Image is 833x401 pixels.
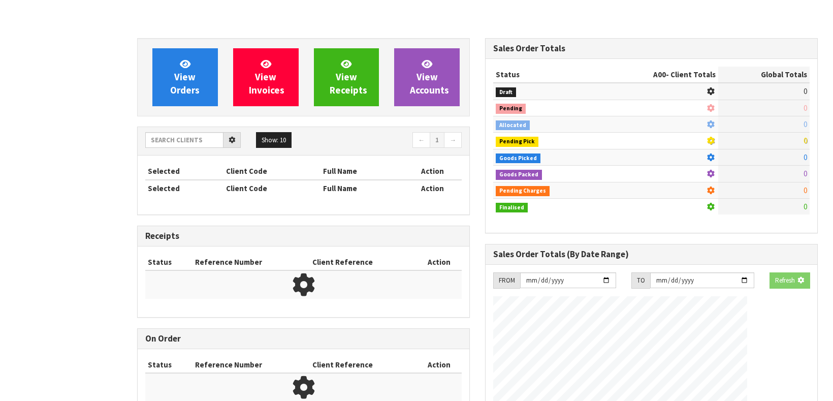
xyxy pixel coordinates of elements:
th: Status [145,254,193,270]
input: Search clients [145,132,223,148]
th: Client Code [223,163,321,179]
th: Client Reference [310,254,416,270]
span: 0 [804,152,807,162]
span: Pending Pick [496,137,538,147]
button: Refresh [770,272,810,289]
a: ViewInvoices [233,48,299,106]
th: Client Reference [310,357,416,373]
span: View Receipts [330,58,367,96]
a: ViewReceipts [314,48,379,106]
span: Pending [496,104,526,114]
a: ViewOrders [152,48,218,106]
th: Reference Number [193,254,310,270]
th: Status [493,67,598,83]
th: Selected [145,163,223,179]
nav: Page navigation [311,132,462,150]
span: Finalised [496,203,528,213]
th: Status [145,357,193,373]
span: Draft [496,87,516,98]
a: ← [412,132,430,148]
a: ViewAccounts [394,48,460,106]
span: View Orders [170,58,200,96]
th: Client Code [223,180,321,196]
span: Goods Packed [496,170,542,180]
a: 1 [430,132,444,148]
th: Action [403,163,462,179]
span: 0 [804,86,807,96]
span: Goods Picked [496,153,540,164]
span: View Accounts [410,58,449,96]
h3: Receipts [145,231,462,241]
th: Reference Number [193,357,310,373]
span: Allocated [496,120,530,131]
th: Full Name [321,163,403,179]
button: Show: 10 [256,132,292,148]
h3: Sales Order Totals [493,44,810,53]
span: A00 [653,70,666,79]
th: Global Totals [718,67,810,83]
th: Action [403,180,462,196]
span: Pending Charges [496,186,550,196]
th: Action [416,357,462,373]
a: → [444,132,462,148]
span: 0 [804,103,807,113]
span: 0 [804,119,807,129]
th: Full Name [321,180,403,196]
span: View Invoices [249,58,284,96]
th: Selected [145,180,223,196]
div: FROM [493,272,520,289]
h3: Sales Order Totals (By Date Range) [493,250,810,259]
h3: On Order [145,334,462,344]
th: Action [416,254,462,270]
span: 0 [804,169,807,178]
span: 0 [804,136,807,145]
div: TO [631,272,650,289]
span: 0 [804,186,807,195]
th: - Client Totals [598,67,718,83]
span: 0 [804,202,807,211]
